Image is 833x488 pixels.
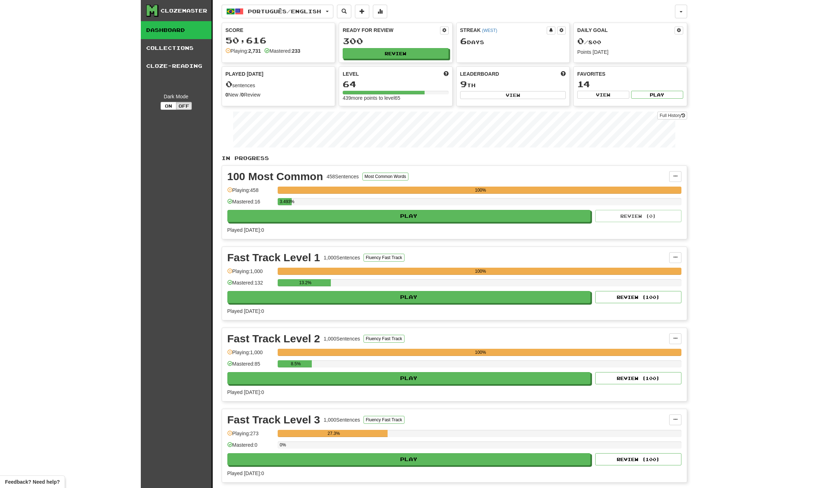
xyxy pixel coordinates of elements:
div: sentences [226,80,332,89]
button: Play [227,291,591,303]
div: 100% [280,349,681,356]
button: On [161,102,176,110]
div: Playing: 273 [227,430,274,442]
div: 100% [280,187,681,194]
button: View [460,91,566,99]
a: Dashboard [141,21,212,39]
button: Review (0) [595,210,681,222]
button: Review (100) [595,453,681,465]
div: 100 Most Common [227,171,323,182]
span: Português / English [248,8,321,14]
button: Most Common Words [362,173,408,180]
button: Review [343,48,449,59]
div: 458 Sentences [327,173,359,180]
button: Play [631,91,683,99]
div: Streak [460,27,547,34]
div: Daily Goal [577,27,675,34]
span: 0 [226,79,232,89]
span: Played [DATE]: 0 [227,389,264,395]
div: 13.2% [280,279,331,286]
div: 3.493% [280,198,292,205]
strong: 0 [241,92,244,98]
span: Played [DATE]: 0 [227,308,264,314]
div: Mastered: [264,47,300,55]
div: Mastered: 132 [227,279,274,291]
a: Collections [141,39,212,57]
span: Played [DATE] [226,70,264,78]
span: Leaderboard [460,70,499,78]
button: Off [176,102,192,110]
a: Cloze-Reading [141,57,212,75]
div: Score [226,27,332,34]
button: Fluency Fast Track [364,416,404,424]
a: (WEST) [482,28,497,33]
div: 300 [343,37,449,46]
div: Playing: 1,000 [227,268,274,280]
div: 14 [577,80,683,89]
span: Level [343,70,359,78]
span: Played [DATE]: 0 [227,227,264,233]
div: Points [DATE] [577,48,683,56]
div: Mastered: 0 [227,441,274,453]
div: Playing: [226,47,261,55]
div: 100% [280,268,681,275]
span: Played [DATE]: 0 [227,470,264,476]
div: 1,000 Sentences [324,335,360,342]
div: New / Review [226,91,332,98]
div: Dark Mode [146,93,206,100]
strong: 233 [292,48,300,54]
button: Review (100) [595,291,681,303]
div: Clozemaster [161,7,207,14]
span: This week in points, UTC [561,70,566,78]
div: 50,616 [226,36,332,45]
p: In Progress [222,155,687,162]
div: 439 more points to level 65 [343,94,449,102]
div: 8.5% [280,360,312,367]
div: Day s [460,37,566,46]
button: Play [227,210,591,222]
span: Open feedback widget [5,478,60,485]
div: Playing: 1,000 [227,349,274,361]
div: 1,000 Sentences [324,254,360,261]
span: / 800 [577,39,601,45]
span: Score more points to level up [444,70,449,78]
button: View [577,91,629,99]
button: Português/English [222,5,333,18]
button: Review (100) [595,372,681,384]
div: Playing: 458 [227,187,274,198]
button: Fluency Fast Track [364,254,404,262]
div: 64 [343,80,449,89]
div: Fast Track Level 2 [227,333,320,344]
div: Mastered: 16 [227,198,274,210]
div: Favorites [577,70,683,78]
button: Add sentence to collection [355,5,369,18]
div: th [460,80,566,89]
strong: 2,731 [248,48,261,54]
div: Mastered: 85 [227,360,274,372]
div: Fast Track Level 1 [227,252,320,263]
div: Fast Track Level 3 [227,414,320,425]
div: 1,000 Sentences [324,416,360,423]
span: 0 [577,36,584,46]
a: Full History [657,112,687,119]
span: 6 [460,36,467,46]
span: 9 [460,79,467,89]
button: Play [227,372,591,384]
button: Fluency Fast Track [364,335,404,343]
div: Ready for Review [343,27,440,34]
button: More stats [373,5,387,18]
strong: 0 [226,92,228,98]
button: Search sentences [337,5,351,18]
div: 27.3% [280,430,388,437]
button: Play [227,453,591,465]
